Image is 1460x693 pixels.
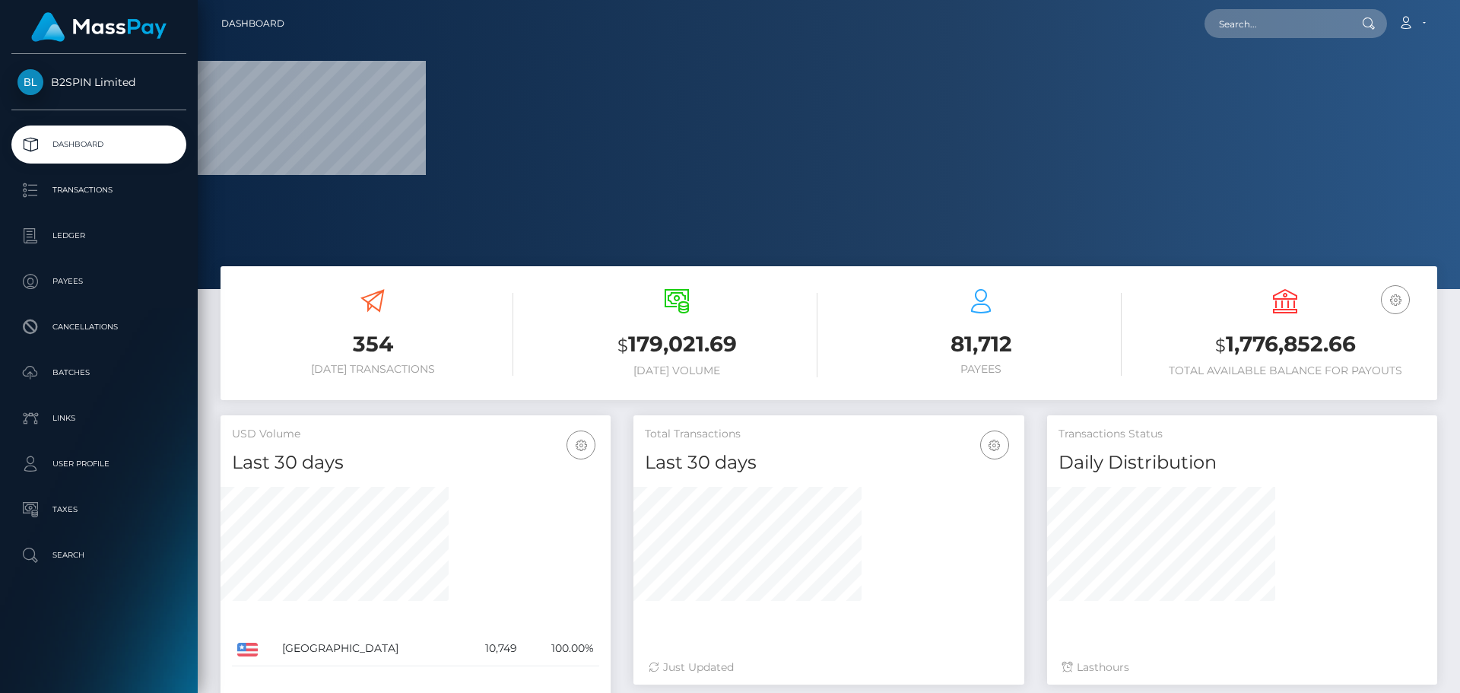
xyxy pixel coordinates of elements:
h5: USD Volume [232,427,599,442]
span: B2SPIN Limited [11,75,186,89]
a: Cancellations [11,308,186,346]
small: $ [1215,335,1226,356]
p: Dashboard [17,133,180,156]
h6: [DATE] Volume [536,364,817,377]
img: MassPay Logo [31,12,167,42]
p: Cancellations [17,316,180,339]
input: Search... [1204,9,1347,38]
h3: 1,776,852.66 [1144,329,1426,361]
h6: Payees [840,363,1122,376]
h4: Daily Distribution [1058,450,1426,476]
td: 100.00% [522,631,599,666]
h5: Total Transactions [645,427,1012,442]
a: Dashboard [11,126,186,164]
p: Taxes [17,498,180,521]
a: Transactions [11,171,186,209]
div: Last hours [1062,660,1422,676]
h4: Last 30 days [645,450,1012,476]
a: Links [11,399,186,437]
p: Links [17,407,180,430]
a: Dashboard [221,8,284,40]
h5: Transactions Status [1058,427,1426,442]
h6: Total Available Balance for Payouts [1144,364,1426,377]
p: Search [17,544,180,567]
p: Transactions [17,179,180,202]
p: User Profile [17,453,180,475]
img: US.png [237,643,258,656]
td: 10,749 [461,631,522,666]
td: [GEOGRAPHIC_DATA] [277,631,461,666]
a: Payees [11,262,186,300]
p: Payees [17,270,180,293]
a: User Profile [11,445,186,483]
a: Search [11,536,186,574]
a: Ledger [11,217,186,255]
a: Batches [11,354,186,392]
div: Just Updated [649,660,1008,676]
a: Taxes [11,491,186,529]
h3: 179,021.69 [536,329,817,361]
h3: 354 [232,329,513,359]
img: B2SPIN Limited [17,69,43,95]
p: Batches [17,361,180,384]
h6: [DATE] Transactions [232,363,513,376]
h3: 81,712 [840,329,1122,359]
h4: Last 30 days [232,450,599,476]
small: $ [617,335,628,356]
p: Ledger [17,224,180,247]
